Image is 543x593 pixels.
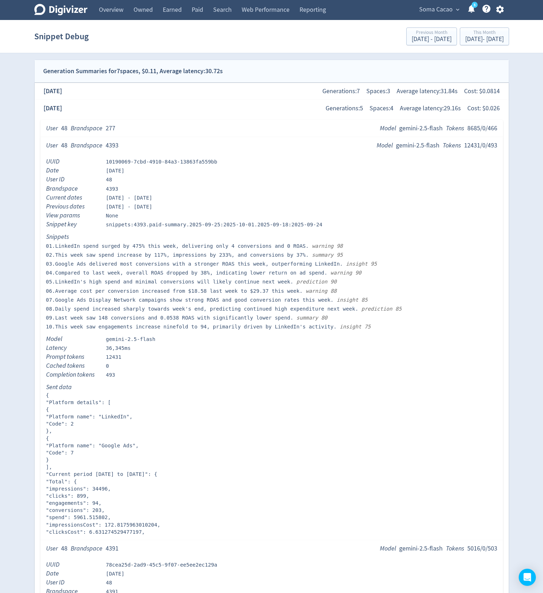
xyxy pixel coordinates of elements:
[40,137,503,154] div: User48Brandspace4393Modelgemini-2.5-flashTokens12431/0/493
[106,362,109,370] div: 0
[61,124,67,133] div: 48
[46,569,100,578] div: Date
[43,66,223,76] div: Generation Summaries for 7 spaces, $ 0.11 , Average latency: 30.72s
[35,100,509,117] div: [DATE]Generations:5Spaces:4Average latency:29.16sCost: $0.026
[358,306,402,312] span: prediction 85
[46,370,100,379] div: Completion tokens
[464,141,497,150] div: 12431/0/493
[46,243,309,249] span: 01 . LinkedIn spend surged by 475% this week, delivering only 4 conversions and 0 ROAS.
[293,315,327,321] span: summary 80
[71,141,102,150] div: Brandspace
[35,83,509,100] div: [DATE]Generations:7Spaces:3Average latency:31.84sCost: $0.0814
[397,101,464,116] div: Average latency: 29.16s
[461,84,503,99] div: Cost: $ 0.0814
[309,243,343,249] span: warning 98
[322,101,366,116] div: Generations: 5
[40,120,503,137] div: User48Brandspace277Modelgemini-2.5-flashTokens8685/0/466
[61,141,67,150] div: 48
[465,36,504,42] div: [DATE] - [DATE]
[460,27,509,45] button: This Month[DATE]- [DATE]
[46,315,293,321] span: 09 . Last week saw 148 conversions and 0.0538 ROAS with significantly lower spend.
[399,544,443,553] div: gemini-2.5-flash
[106,345,131,352] div: 36,345ms
[71,544,102,553] div: Brandspace
[419,4,453,15] span: Soma Cacao
[319,84,363,99] div: Generations: 7
[396,141,439,150] div: gemini-2.5-flash
[106,176,112,183] div: 48
[46,471,497,478] pre: "Current period [DATE] to [DATE]": {
[46,252,309,258] span: 02 . This week saw spend increase by 117%, impressions by 233%, and conversions by 37%.
[46,232,100,241] div: Snippets
[106,561,217,568] div: 78cea25d-2ad9-45c5-9f07-ee5ee2ec129a
[46,578,100,587] div: User ID
[454,6,461,13] span: expand_more
[46,193,100,202] div: Current dates
[106,212,119,219] div: None
[40,540,503,557] div: User48Brandspace4391Modelgemini-2.5-flashTokens5016/0/503
[46,560,100,569] div: UUID
[337,324,371,330] span: insight 75
[46,124,58,133] div: User
[467,544,497,553] div: 5016/0/503
[309,252,343,258] span: summary 95
[46,184,100,193] div: Brandspace
[106,158,217,165] div: 10190069-7cbd-4910-84a3-13863fa559bb
[46,220,100,229] div: Snippet key
[46,399,497,406] pre: "Platform details": [
[46,485,497,492] pre: "impressions": 34496,
[46,392,497,399] pre: {
[106,194,152,201] div: [DATE] - [DATE]
[46,288,303,294] span: 06 . Average cost per conversion increased from $18.58 last week to $29.37 this week.
[46,442,497,449] pre: "Platform name": "Google Ads",
[46,270,327,276] span: 04 . Compared to last week, overall ROAS dropped by 38%, indicating lower return on ad spend.
[106,167,125,174] div: [DATE]
[363,84,393,99] div: Spaces: 3
[380,544,396,553] div: Model
[46,352,100,361] div: Prompt tokens
[46,261,343,267] span: 03 . Google Ads delivered most conversions with a stronger ROAS this week, outperforming LinkedIn.
[333,297,367,303] span: insight 85
[46,361,100,370] div: Cached tokens
[106,124,115,133] div: 277
[465,30,504,36] div: This Month
[417,4,461,15] button: Soma Cacao
[46,335,100,343] div: Model
[46,456,497,463] pre: }
[46,499,497,507] pre: "engagements": 94,
[472,2,478,8] a: 5
[46,175,100,184] div: User ID
[106,221,322,228] div: snippets:4393.paid-summary.2025-09-25:2025-10-01.2025-09-18:2025-09-24
[106,336,156,343] div: gemini-2.5-flash
[106,353,121,361] div: 12431
[46,514,497,521] pre: "spend": 5961.515802,
[46,478,497,485] pre: "Total": {
[46,157,100,166] div: UUID
[46,343,100,352] div: Latency
[46,521,497,528] pre: "impressionsCost": 172.8175963010204,
[46,279,293,285] span: 05 . LinkedIn's high spend and minimal conversions will likely continue next week.
[106,570,125,577] div: [DATE]
[40,101,65,116] div: [DATE]
[106,544,119,553] div: 4391
[46,507,497,514] pre: "conversions": 203,
[106,203,152,210] div: [DATE] - [DATE]
[380,124,396,133] div: Model
[40,84,65,99] div: [DATE]
[46,406,497,413] pre: {
[467,124,497,133] div: 8685/0/466
[46,492,497,499] pre: "clicks": 899,
[46,413,497,420] pre: "Platform name": "LinkedIn",
[46,202,100,211] div: Previous dates
[106,579,112,586] div: 48
[46,166,100,175] div: Date
[377,141,393,150] div: Model
[106,371,115,378] div: 493
[473,2,475,7] text: 5
[46,211,100,220] div: View params
[46,427,497,434] pre: },
[46,435,497,442] pre: {
[393,84,461,99] div: Average latency: 31.84s
[46,420,497,427] pre: "Code": 2
[61,544,67,553] div: 48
